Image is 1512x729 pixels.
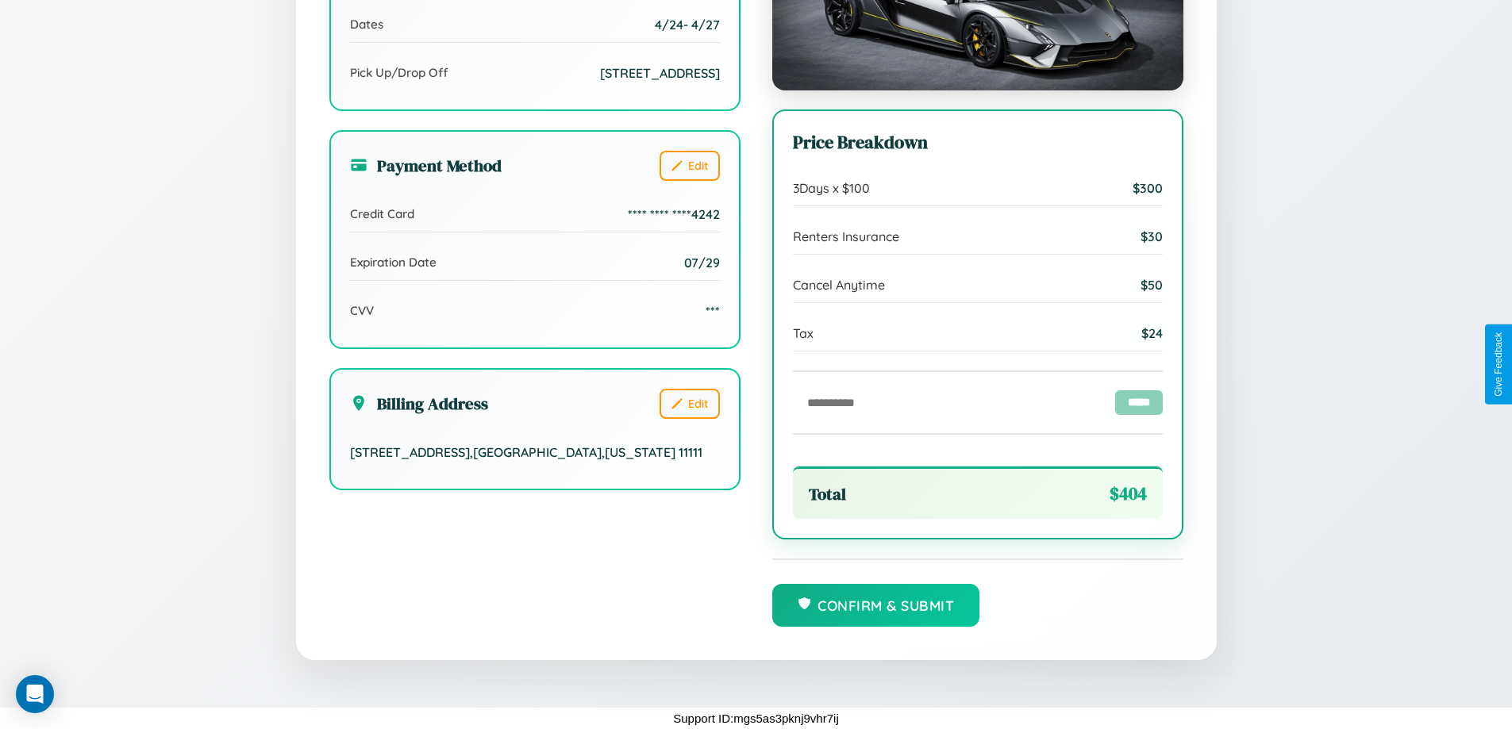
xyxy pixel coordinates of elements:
span: Pick Up/Drop Off [350,65,448,80]
span: CVV [350,303,374,318]
h3: Price Breakdown [793,130,1163,155]
button: Edit [660,389,720,419]
span: $ 404 [1110,482,1147,506]
span: $ 24 [1141,325,1163,341]
span: Dates [350,17,383,32]
p: Support ID: mgs5as3pknj9vhr7ij [673,708,838,729]
span: $ 30 [1141,228,1163,244]
span: Tax [793,325,814,341]
div: Give Feedback [1493,332,1504,397]
span: $ 300 [1133,180,1163,196]
span: 07/29 [684,255,720,270]
span: $ 50 [1141,277,1163,293]
span: Expiration Date [350,255,437,270]
span: Credit Card [350,206,414,221]
div: Open Intercom Messenger [16,675,54,713]
span: [STREET_ADDRESS] [600,65,720,81]
h3: Payment Method [350,154,502,177]
span: Renters Insurance [793,228,899,244]
span: Total [809,482,846,505]
button: Edit [660,151,720,181]
span: 4 / 24 - 4 / 27 [655,17,720,33]
button: Confirm & Submit [772,584,980,627]
span: 3 Days x $ 100 [793,180,870,196]
h3: Billing Address [350,392,488,415]
span: Cancel Anytime [793,277,885,293]
span: [STREET_ADDRESS] , [GEOGRAPHIC_DATA] , [US_STATE] 11111 [350,444,702,460]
